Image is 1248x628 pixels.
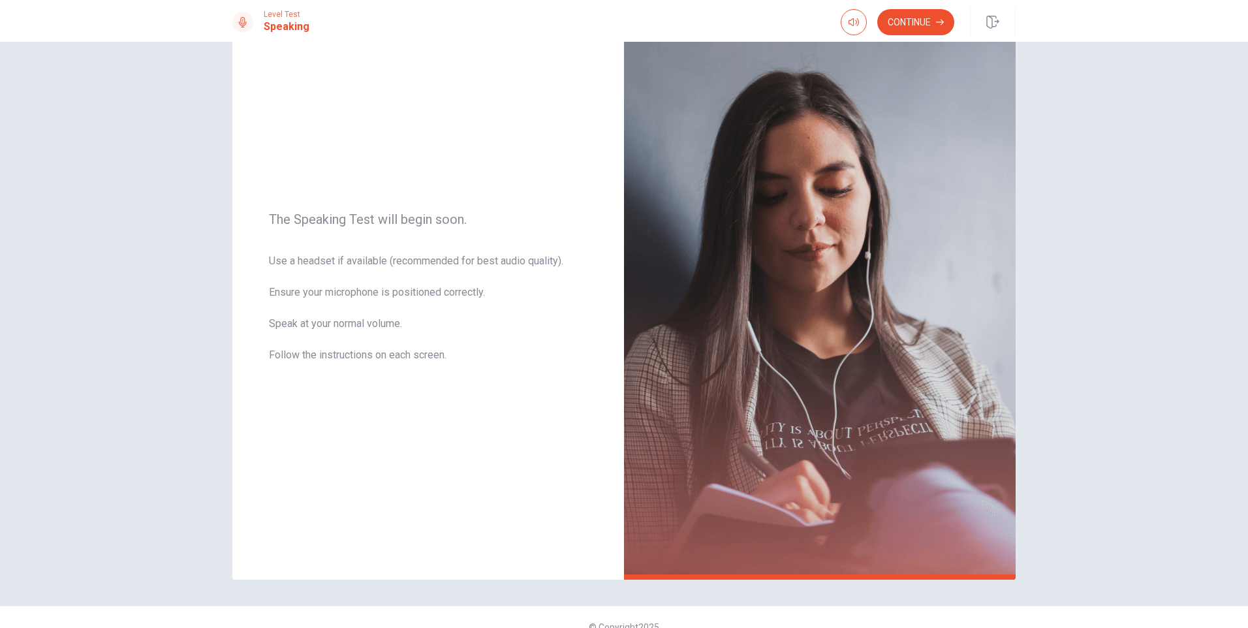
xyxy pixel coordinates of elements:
button: Continue [877,9,954,35]
span: The Speaking Test will begin soon. [269,212,587,227]
h1: Speaking [264,19,309,35]
span: Use a headset if available (recommended for best audio quality). Ensure your microphone is positi... [269,253,587,379]
span: Level Test [264,10,309,19]
img: speaking intro [624,10,1016,580]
